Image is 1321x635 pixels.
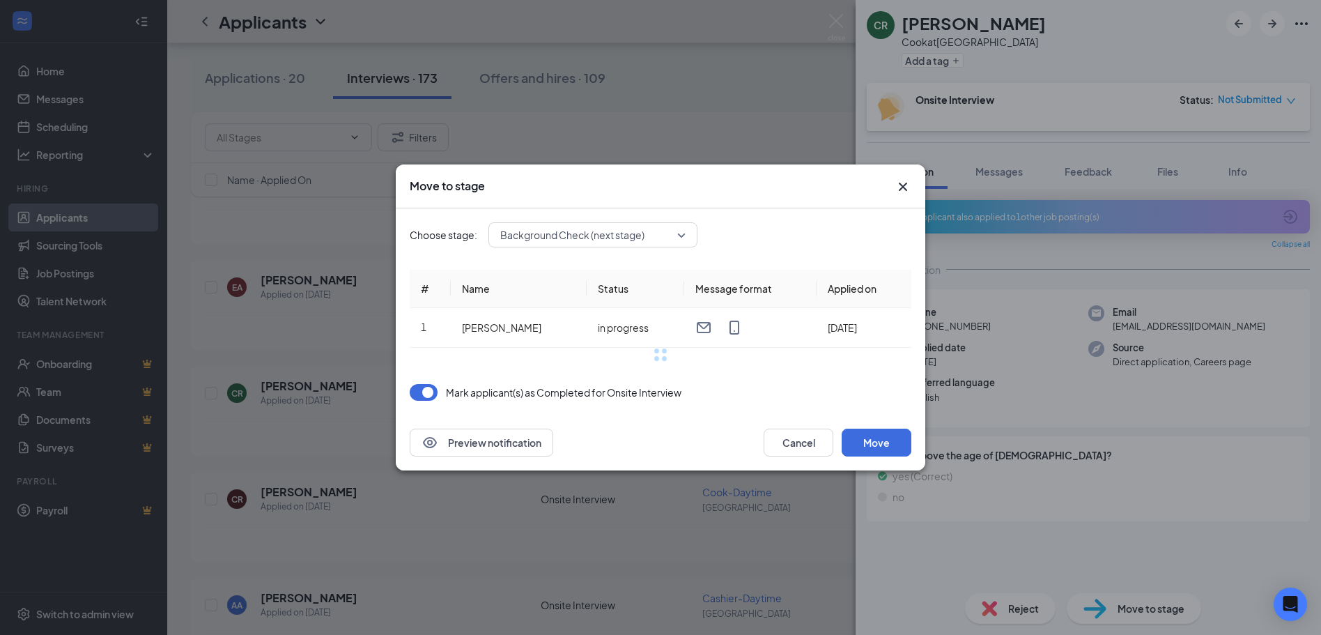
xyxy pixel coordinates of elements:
button: Close [895,178,911,195]
svg: Cross [895,178,911,195]
td: [DATE] [817,308,911,348]
td: in progress [587,308,684,348]
button: Cancel [764,429,833,457]
h3: Move to stage [410,178,485,194]
th: Applied on [817,270,911,308]
th: Status [587,270,684,308]
svg: Eye [422,434,438,451]
button: Move [842,429,911,457]
span: Background Check (next stage) [500,224,644,245]
th: Name [451,270,587,308]
p: Mark applicant(s) as Completed for Onsite Interview [446,385,681,399]
svg: MobileSms [726,319,743,336]
span: Choose stage: [410,227,477,243]
span: [PERSON_NAME] [462,321,541,334]
th: Message format [684,270,817,308]
th: # [410,270,451,308]
svg: Email [695,319,712,336]
button: EyePreview notification [410,429,553,457]
div: Open Intercom Messenger [1274,588,1307,621]
span: 1 [421,321,426,333]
